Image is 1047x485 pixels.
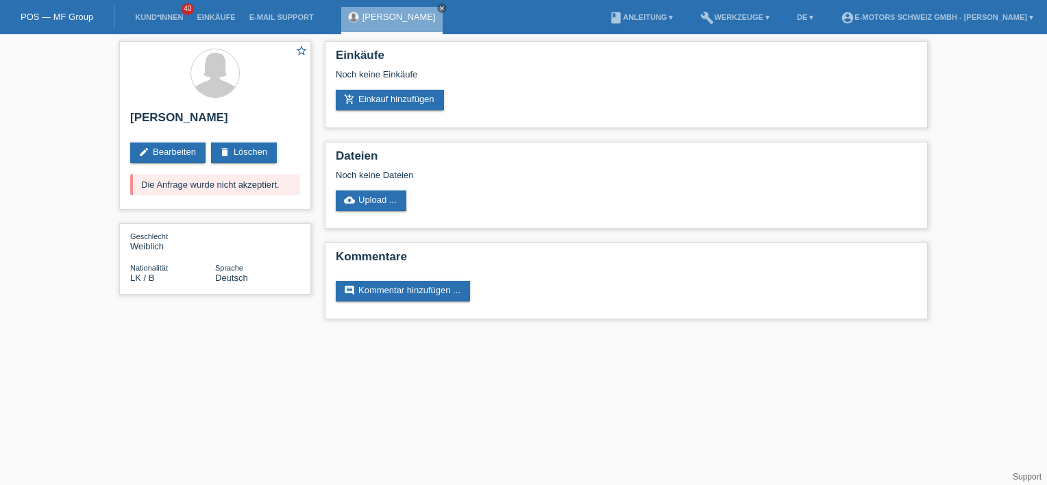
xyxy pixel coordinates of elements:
[215,264,243,272] span: Sprache
[182,3,194,15] span: 40
[336,90,444,110] a: add_shopping_cartEinkauf hinzufügen
[295,45,308,57] i: star_border
[336,250,917,271] h2: Kommentare
[437,3,447,13] a: close
[344,195,355,206] i: cloud_upload
[344,94,355,105] i: add_shopping_cart
[790,13,820,21] a: DE ▾
[130,232,168,240] span: Geschlecht
[841,11,854,25] i: account_circle
[336,190,406,211] a: cloud_uploadUpload ...
[609,11,623,25] i: book
[362,12,436,22] a: [PERSON_NAME]
[130,273,154,283] span: Sri Lanka / B / 10.01.2023
[700,11,714,25] i: build
[128,13,190,21] a: Kund*innen
[602,13,680,21] a: bookAnleitung ▾
[344,285,355,296] i: comment
[834,13,1040,21] a: account_circleE-Motors Schweiz GmbH - [PERSON_NAME] ▾
[336,281,470,301] a: commentKommentar hinzufügen ...
[21,12,93,22] a: POS — MF Group
[693,13,776,21] a: buildWerkzeuge ▾
[130,231,215,251] div: Weiblich
[336,149,917,170] h2: Dateien
[295,45,308,59] a: star_border
[130,111,300,132] h2: [PERSON_NAME]
[211,142,277,163] a: deleteLöschen
[336,69,917,90] div: Noch keine Einkäufe
[130,264,168,272] span: Nationalität
[130,142,206,163] a: editBearbeiten
[215,273,248,283] span: Deutsch
[138,147,149,158] i: edit
[130,174,300,195] div: Die Anfrage wurde nicht akzeptiert.
[336,49,917,69] h2: Einkäufe
[336,170,754,180] div: Noch keine Dateien
[243,13,321,21] a: E-Mail Support
[219,147,230,158] i: delete
[190,13,242,21] a: Einkäufe
[1013,472,1042,482] a: Support
[439,5,445,12] i: close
